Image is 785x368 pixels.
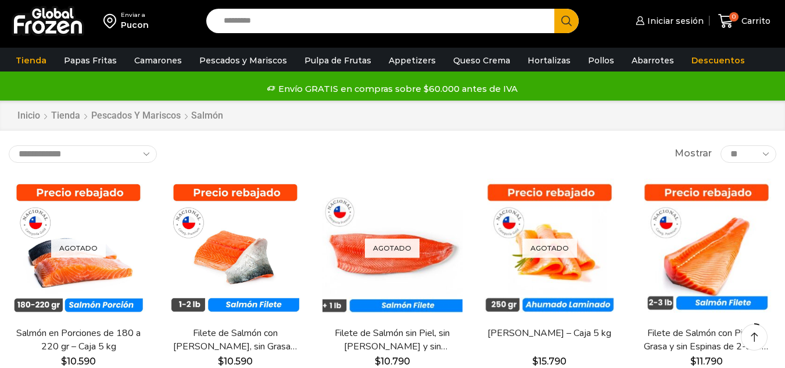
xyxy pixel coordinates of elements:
[193,49,293,72] a: Pescados y Mariscos
[103,11,121,31] img: address-field-icon.svg
[329,327,455,353] a: Filete de Salmón sin Piel, sin [PERSON_NAME] y sin [PERSON_NAME] – Caja 10 Kg
[218,356,253,367] bdi: 10.590
[173,327,298,353] a: Filete de Salmón con [PERSON_NAME], sin Grasa y sin Espinas 1-2 lb – Caja 10 Kg
[17,109,223,123] nav: Breadcrumb
[487,327,612,340] a: [PERSON_NAME] – Caja 5 kg
[299,49,377,72] a: Pulpa de Frutas
[16,327,141,353] a: Salmón en Porciones de 180 a 220 gr – Caja 5 kg
[191,110,223,121] h1: Salmón
[91,109,181,123] a: Pescados y Mariscos
[554,9,579,33] button: Search button
[522,49,576,72] a: Hortalizas
[582,49,620,72] a: Pollos
[128,49,188,72] a: Camarones
[690,356,696,367] span: $
[675,147,712,160] span: Mostrar
[383,49,442,72] a: Appetizers
[121,19,149,31] div: Pucon
[17,109,41,123] a: Inicio
[10,49,52,72] a: Tienda
[218,356,224,367] span: $
[61,356,67,367] span: $
[522,238,577,258] p: Agotado
[532,356,538,367] span: $
[375,356,410,367] bdi: 10.790
[51,109,81,123] a: Tienda
[375,356,381,367] span: $
[644,327,769,353] a: Filete de Salmón con Piel, sin Grasa y sin Espinas de 2-3 lb – Premium – Caja 10 kg
[633,9,704,33] a: Iniciar sesión
[715,8,773,35] a: 0 Carrito
[532,356,567,367] bdi: 15.790
[447,49,516,72] a: Queso Crema
[644,15,704,27] span: Iniciar sesión
[729,12,739,22] span: 0
[61,356,96,367] bdi: 10.590
[739,15,770,27] span: Carrito
[626,49,680,72] a: Abarrotes
[686,49,751,72] a: Descuentos
[690,356,723,367] bdi: 11.790
[9,145,157,163] select: Pedido de la tienda
[51,238,106,258] p: Agotado
[365,238,420,258] p: Agotado
[121,11,149,19] div: Enviar a
[58,49,123,72] a: Papas Fritas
